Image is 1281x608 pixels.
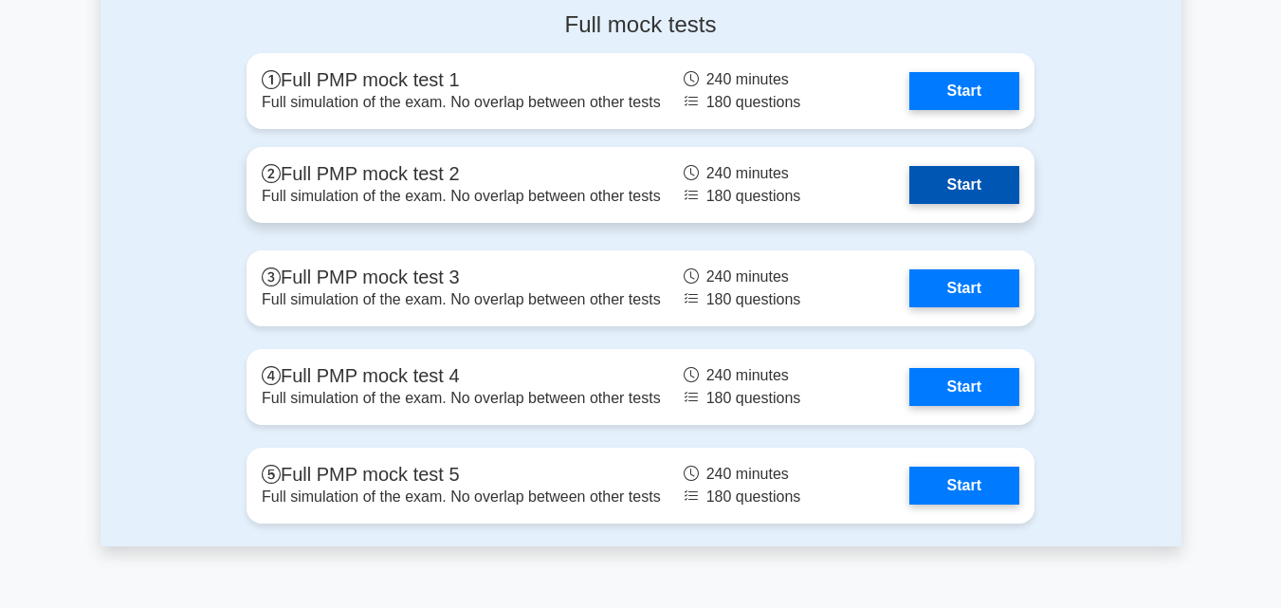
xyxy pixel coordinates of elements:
h4: Full mock tests [247,11,1034,39]
a: Start [909,269,1019,307]
a: Start [909,368,1019,406]
a: Start [909,467,1019,505]
a: Start [909,166,1019,204]
a: Start [909,72,1019,110]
